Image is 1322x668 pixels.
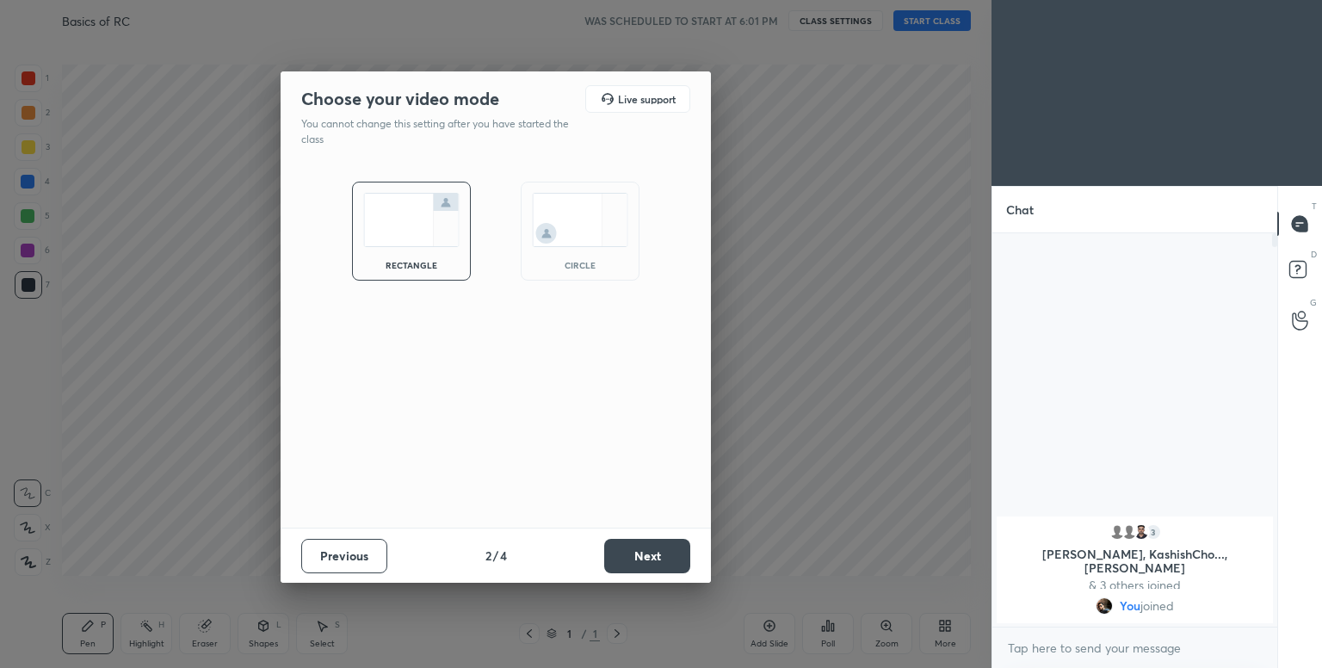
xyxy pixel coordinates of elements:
[618,94,676,104] h5: Live support
[1109,523,1126,541] img: default.png
[1133,523,1150,541] img: 360e84d312d449e196f26ff70878266c.jpg
[992,513,1277,627] div: grid
[992,187,1047,232] p: Chat
[1310,296,1317,309] p: G
[500,547,507,565] h4: 4
[1120,599,1140,613] span: You
[301,116,580,147] p: You cannot change this setting after you have started the class
[604,539,690,573] button: Next
[301,88,499,110] h2: Choose your video mode
[1121,523,1138,541] img: default.png
[377,261,446,269] div: rectangle
[493,547,498,565] h4: /
[1312,200,1317,213] p: T
[1007,578,1263,592] p: & 3 others joined
[1140,599,1174,613] span: joined
[1007,547,1263,575] p: [PERSON_NAME], KashishCho..., [PERSON_NAME]
[532,193,628,247] img: circleScreenIcon.acc0effb.svg
[1096,597,1113,615] img: a32ffa1e50e8473990e767c0591ae111.jpg
[485,547,491,565] h4: 2
[546,261,615,269] div: circle
[1145,523,1162,541] div: 3
[1311,248,1317,261] p: D
[363,193,460,247] img: normalScreenIcon.ae25ed63.svg
[301,539,387,573] button: Previous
